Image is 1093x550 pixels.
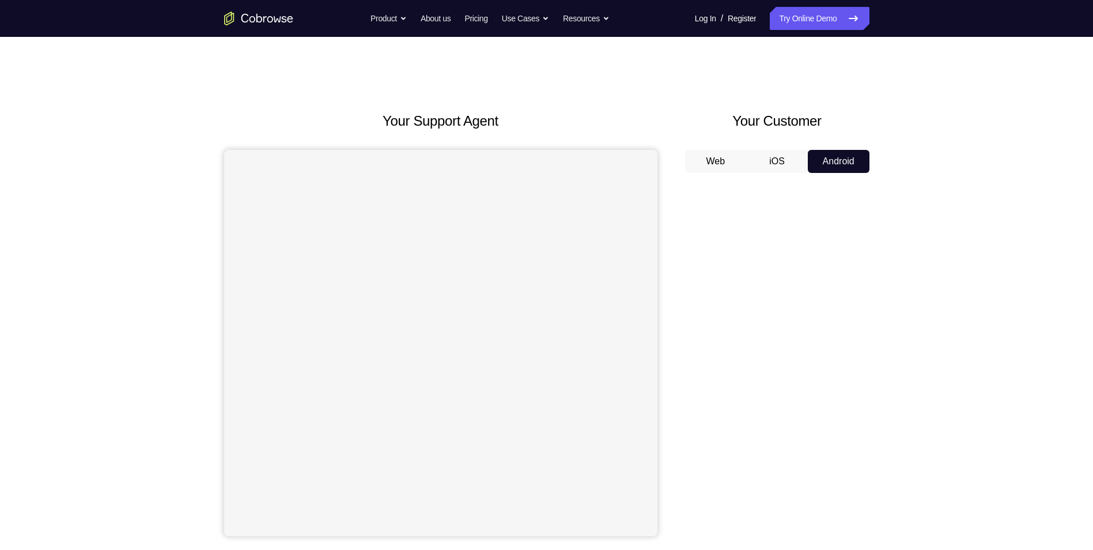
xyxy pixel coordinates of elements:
[695,7,716,30] a: Log In
[770,7,869,30] a: Try Online Demo
[808,150,869,173] button: Android
[224,150,657,536] iframe: Agent
[746,150,808,173] button: iOS
[370,7,407,30] button: Product
[421,7,451,30] a: About us
[464,7,487,30] a: Pricing
[728,7,756,30] a: Register
[502,7,549,30] button: Use Cases
[563,7,610,30] button: Resources
[721,12,723,25] span: /
[224,12,293,25] a: Go to the home page
[224,111,657,131] h2: Your Support Agent
[685,150,747,173] button: Web
[685,111,869,131] h2: Your Customer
